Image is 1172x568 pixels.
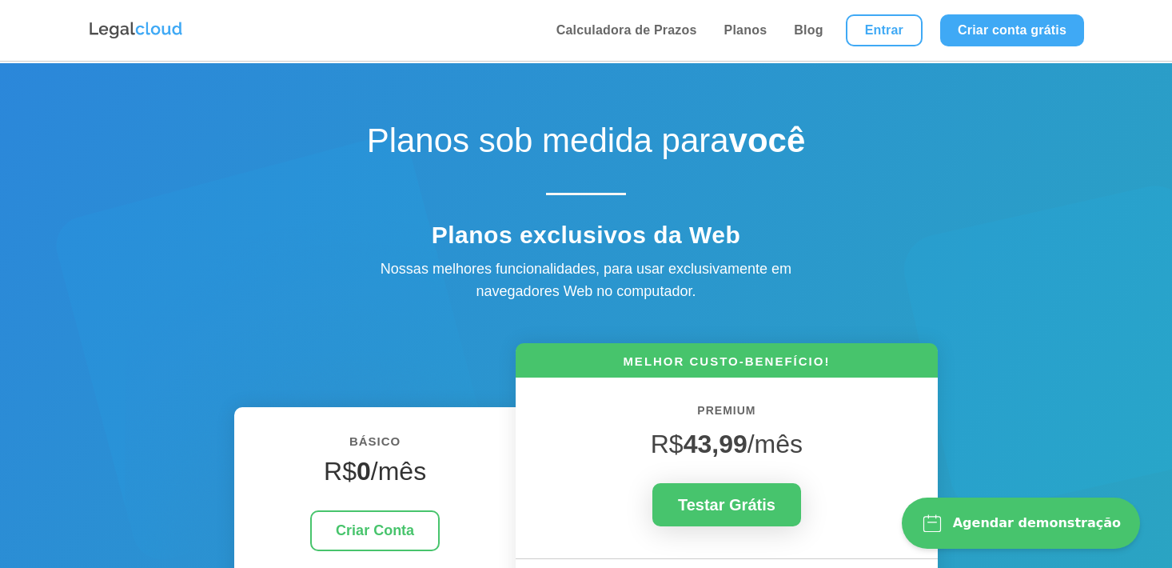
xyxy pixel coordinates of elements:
[306,221,866,258] h4: Planos exclusivos da Web
[310,510,440,551] a: Criar Conta
[540,402,914,429] h6: PREMIUM
[846,14,923,46] a: Entrar
[88,20,184,41] img: Logo da Legalcloud
[258,431,492,460] h6: BÁSICO
[306,121,866,169] h1: Planos sob medida para
[652,483,801,526] a: Testar Grátis
[651,430,803,458] span: R$ /mês
[729,122,806,159] strong: você
[684,430,747,458] strong: 43,99
[346,258,826,304] div: Nossas melhores funcionalidades, para usar exclusivamente em navegadores Web no computador.
[516,353,938,378] h6: MELHOR CUSTO-BENEFÍCIO!
[258,456,492,494] h4: R$ /mês
[940,14,1084,46] a: Criar conta grátis
[357,457,371,486] strong: 0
